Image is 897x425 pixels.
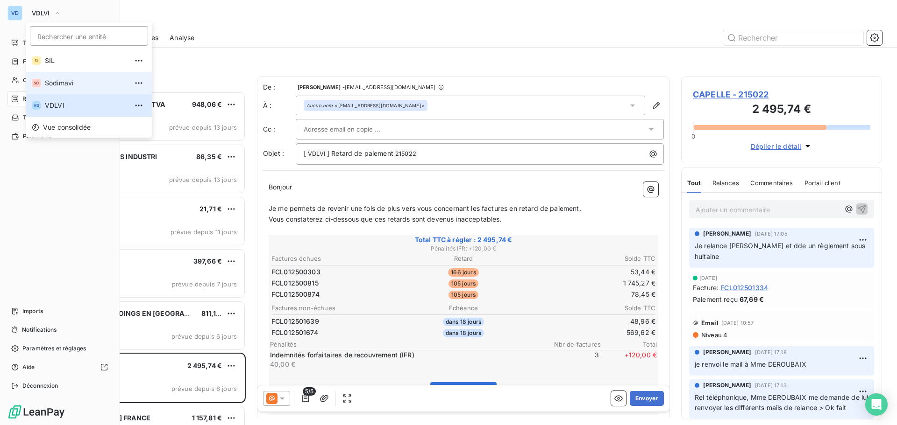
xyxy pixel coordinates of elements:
span: 215022 [394,149,418,160]
label: Cc : [263,125,296,134]
span: [PERSON_NAME] [703,230,751,238]
th: Solde TTC [528,303,656,313]
span: Imports [22,307,43,315]
p: Indemnités forfaitaires de recouvrement (IFR) [270,350,541,360]
em: Aucun nom [306,102,333,109]
span: prévue depuis 6 jours [171,385,237,392]
span: 67,69 € [740,294,764,304]
input: Adresse email en copie ... [304,122,404,136]
span: Sodimavi [45,78,128,88]
span: 3 [543,350,599,369]
td: FCL012501639 [271,316,399,327]
span: prévue depuis 7 jours [172,280,237,288]
span: CAPELLE - 215022 [693,88,870,101]
div: SI [32,56,41,65]
span: Tout [687,179,701,187]
span: Rel téléphonique, Mme DEROUBAIX me demande de lui renvoyer les différents mails de relance > Ok fait [695,393,870,412]
span: Pénalités IFR : + 120,00 € [270,244,657,253]
span: Analyse [170,33,194,42]
div: VD [32,101,41,110]
span: + 120,00 € [601,350,657,369]
span: Aide [22,363,35,371]
span: - [EMAIL_ADDRESS][DOMAIN_NAME] [342,84,435,90]
span: Niveau 4 [700,331,727,339]
span: Total [601,341,657,348]
p: 40,00 € [270,360,541,369]
span: Bonjour [269,183,292,191]
span: Déconnexion [22,382,58,390]
input: Rechercher [723,30,863,45]
span: De : [263,83,296,92]
span: 397,66 € [193,257,222,265]
span: Relances [712,179,739,187]
span: Pénalités [270,341,545,348]
span: 0 [691,132,695,140]
span: Déplier le détail [751,141,802,151]
span: FCL012500303 [271,267,320,277]
span: Tâches [23,113,43,122]
span: Email [701,319,719,327]
span: prévue depuis 6 jours [171,333,237,340]
button: Déplier le détail [748,141,816,152]
span: FCL012501334 [720,283,768,293]
span: Je relance [PERSON_NAME] et dde un règlement sous huitaine [695,242,868,260]
span: Paiement reçu [693,294,738,304]
span: [ [304,149,306,157]
span: Relances [22,95,47,103]
span: [DATE] [699,275,717,281]
span: [PERSON_NAME] [298,84,341,90]
span: prévue depuis 13 jours [169,176,237,183]
span: VDLVI [45,101,128,110]
span: prévue depuis 11 jours [171,228,237,236]
span: 811,14 € [201,309,227,317]
span: dans 18 jours [443,318,484,326]
span: Je me permets de revenir une fois de plus vers vous concernant les factures en retard de paiement. [269,204,581,212]
span: COMMUNE DE SOINGS EN [GEOGRAPHIC_DATA] [66,309,222,317]
div: SO [32,78,41,88]
td: 53,44 € [528,267,656,277]
span: Notifications [22,326,57,334]
h3: 2 495,74 € [693,101,870,119]
span: Vous constaterez ci-dessous que ces retards sont devenus inacceptables. [269,215,502,223]
a: Aide [7,360,112,375]
span: 21,71 € [199,205,222,213]
span: Vue consolidée [43,123,91,132]
span: [DATE] 17:18 [755,349,787,355]
span: 166 jours [448,268,478,277]
span: VDLVI [32,9,50,17]
span: ] Retard de paiement [327,149,393,157]
span: [PERSON_NAME] [703,348,751,356]
div: Open Intercom Messenger [865,393,888,416]
span: 86,35 € [196,153,222,160]
span: prévue depuis 13 jours [169,124,237,131]
span: Portail client [804,179,840,187]
span: Paiements [23,132,51,140]
span: Objet : [263,149,284,157]
span: [DATE] 17:05 [755,231,788,237]
label: À : [263,101,296,110]
span: Total TTC à régler : 2 495,74 € [270,235,657,244]
img: Logo LeanPay [7,404,65,419]
span: FCL012500815 [271,279,319,288]
button: Envoyer [630,391,664,406]
td: 1 745,27 € [528,278,656,288]
td: 78,45 € [528,289,656,300]
span: Factures [23,57,47,66]
span: dans 18 jours [443,329,484,337]
span: SIL [45,56,128,65]
div: grid [45,91,246,425]
span: Nbr de factures [545,341,601,348]
span: Commentaires [750,179,793,187]
th: Retard [399,254,527,264]
span: Clients [23,76,42,84]
span: Tableau de bord [22,39,66,47]
span: [DATE] 17:13 [755,383,787,388]
span: 5/5 [303,387,316,396]
span: 2 495,74 € [187,362,222,369]
span: 1 157,81 € [192,414,222,422]
span: 105 jours [448,279,478,288]
th: Solde TTC [528,254,656,264]
td: 48,96 € [528,316,656,327]
th: Factures échues [271,254,399,264]
span: FCL012500874 [271,290,320,299]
